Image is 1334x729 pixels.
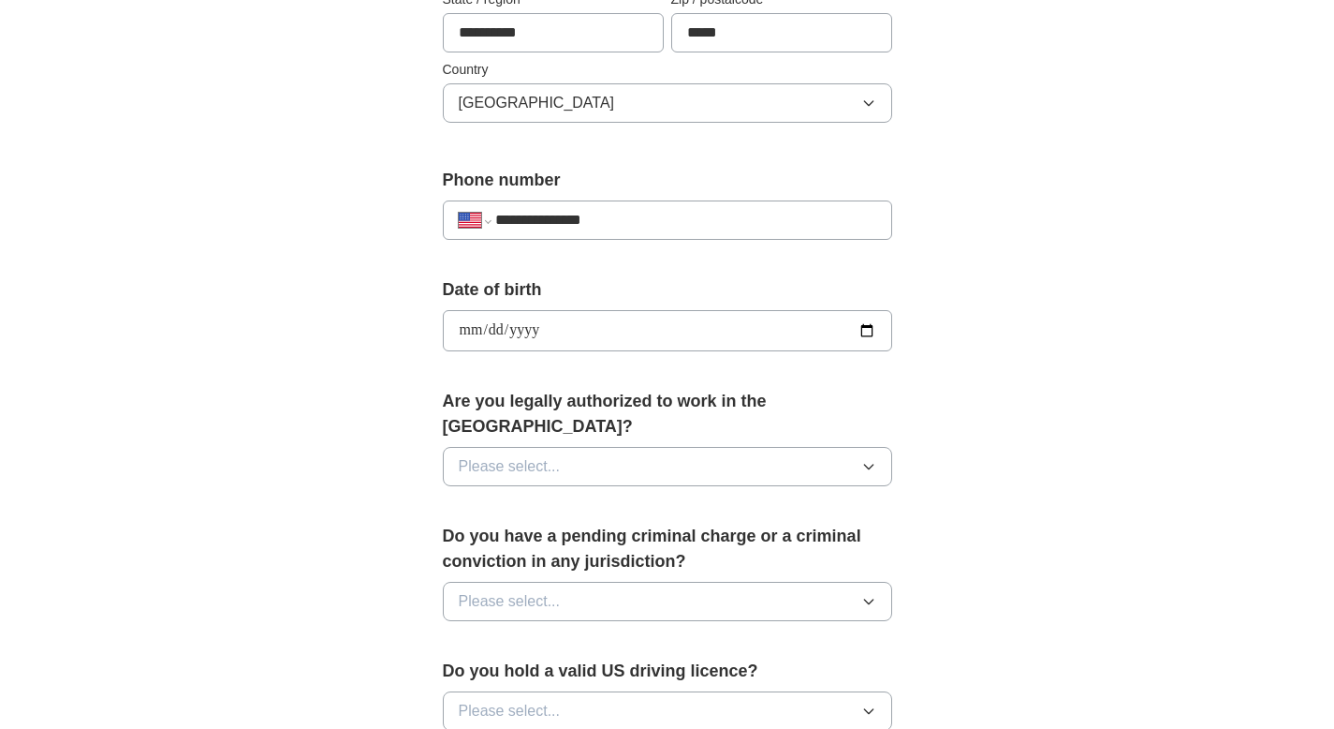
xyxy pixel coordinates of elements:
label: Country [443,60,892,80]
span: Please select... [459,590,561,613]
button: Please select... [443,447,892,486]
label: Do you have a pending criminal charge or a criminal conviction in any jurisdiction? [443,524,892,574]
label: Do you hold a valid US driving licence? [443,659,892,684]
label: Date of birth [443,277,892,303]
label: Phone number [443,168,892,193]
label: Are you legally authorized to work in the [GEOGRAPHIC_DATA]? [443,389,892,439]
button: [GEOGRAPHIC_DATA] [443,83,892,123]
button: Please select... [443,582,892,621]
span: [GEOGRAPHIC_DATA] [459,92,615,114]
span: Please select... [459,700,561,722]
span: Please select... [459,455,561,478]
